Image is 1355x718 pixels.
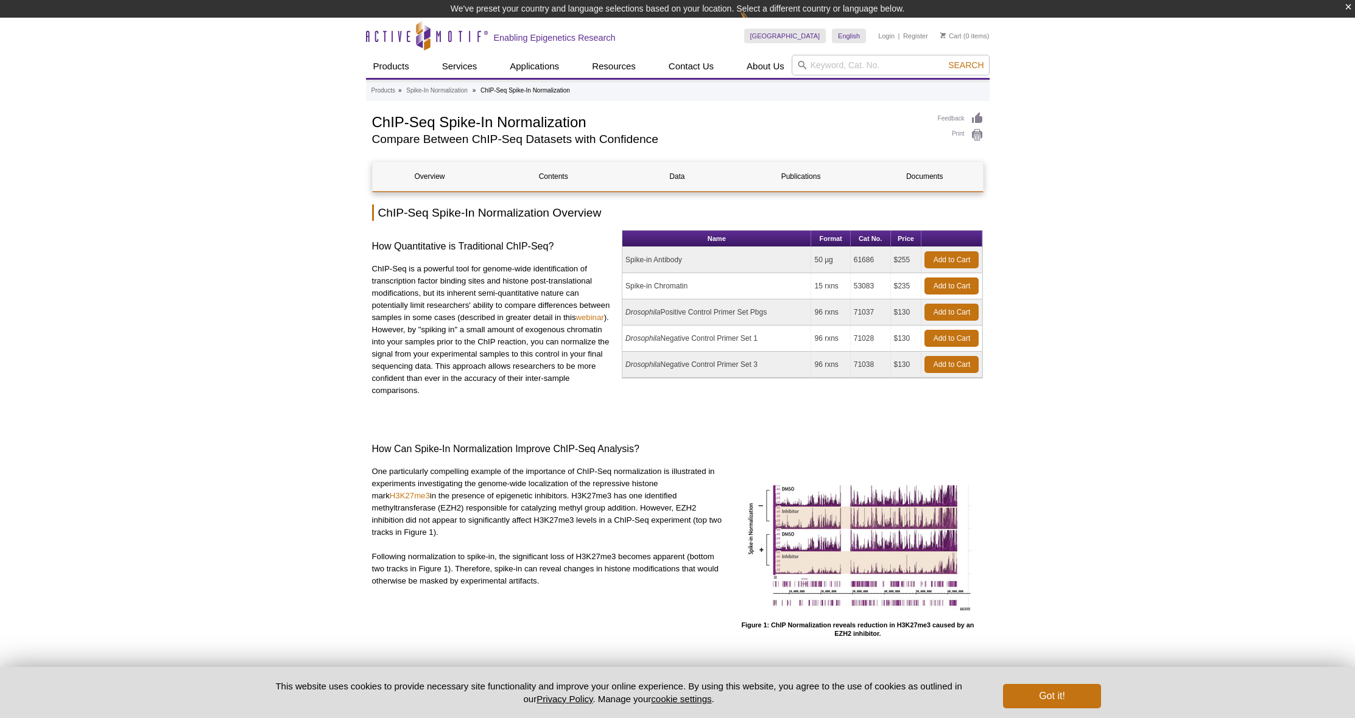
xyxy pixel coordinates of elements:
p: This website uses cookies to provide necessary site functionality and improve your online experie... [255,680,984,705]
button: cookie settings [651,694,711,704]
p: Following normalization to spike-in, the significant loss of H3K27me3 becomes apparent (bottom tw... [372,551,723,587]
td: $130 [891,326,922,352]
a: webinar [575,313,604,322]
a: Services [435,55,485,78]
a: Add to Cart [924,277,979,295]
span: Search [948,60,984,70]
th: Price [891,231,922,247]
a: H3K27me3 [390,491,430,500]
li: » [398,87,402,94]
p: ChIP-Seq is a powerful tool for genome-wide identification of transcription factor binding sites ... [372,263,613,397]
td: Spike-in Antibody [622,247,811,273]
td: 96 rxns [811,352,850,378]
td: 53083 [851,273,891,299]
td: 61686 [851,247,891,273]
td: Negative Control Primer Set 1 [622,326,811,352]
li: » [473,87,476,94]
a: Print [938,128,984,142]
h2: Enabling Epigenetics Research [494,32,616,43]
th: Format [811,231,850,247]
i: Drosophila [625,360,660,369]
td: Positive Control Primer Set Pbgs [622,299,811,326]
a: Products [366,55,417,78]
td: 96 rxns [811,326,850,352]
a: Cart [940,32,962,40]
li: ChIP-Seq Spike-In Normalization [480,87,570,94]
td: 71038 [851,352,891,378]
input: Keyword, Cat. No. [792,55,990,75]
th: Name [622,231,811,247]
td: $235 [891,273,922,299]
h4: Figure 1: ChIP Normalization reveals reduction in H3K27me3 caused by an EZH2 inhibitor. [732,621,983,638]
h1: ChIP-Seq Spike-In Normalization [372,112,926,130]
a: Register [903,32,928,40]
a: Add to Cart [924,356,979,373]
td: $255 [891,247,922,273]
a: Publications [744,162,858,191]
td: 15 rxns [811,273,850,299]
a: Contents [496,162,611,191]
td: 50 µg [811,247,850,273]
a: Add to Cart [924,330,979,347]
td: 71028 [851,326,891,352]
td: 96 rxns [811,299,850,326]
td: Spike-in Chromatin [622,273,811,299]
button: Got it! [1003,684,1100,708]
a: Login [878,32,895,40]
a: [GEOGRAPHIC_DATA] [744,29,826,43]
p: One particularly compelling example of the importance of ChIP-Seq normalization is illustrated in... [372,465,723,538]
a: Overview [373,162,487,191]
td: 71037 [851,299,891,326]
h2: Compare Between ChIP-Seq Datasets with Confidence [372,134,926,145]
th: Cat No. [851,231,891,247]
a: Data [620,162,734,191]
img: ChIP Normalization reveals changes in H3K27me3 levels following treatment with EZH2 inhibitor. [736,465,979,618]
button: Search [945,60,987,71]
li: | [898,29,900,43]
img: Your Cart [940,32,946,38]
a: Contact Us [661,55,721,78]
a: About Us [739,55,792,78]
h2: ChIP-Seq Spike-In Normalization Overview [372,204,984,221]
a: Add to Cart [924,304,979,321]
img: Change Here [740,9,772,38]
td: Negative Control Primer Set 3 [622,352,811,378]
h3: How Quantitative is Traditional ChIP-Seq? [372,239,613,254]
a: Documents [867,162,982,191]
a: English [832,29,866,43]
h3: How Can Spike-In Normalization Improve ChIP-Seq Analysis? [372,442,984,456]
li: (0 items) [940,29,990,43]
a: Resources [585,55,643,78]
a: Products [371,85,395,96]
a: Add to Cart [924,251,979,268]
a: Feedback [938,112,984,125]
a: Spike-In Normalization [406,85,468,96]
a: Privacy Policy [537,694,593,704]
td: $130 [891,299,922,326]
i: Drosophila [625,308,660,316]
td: $130 [891,352,922,378]
i: Drosophila [625,334,660,343]
a: Applications [502,55,566,78]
